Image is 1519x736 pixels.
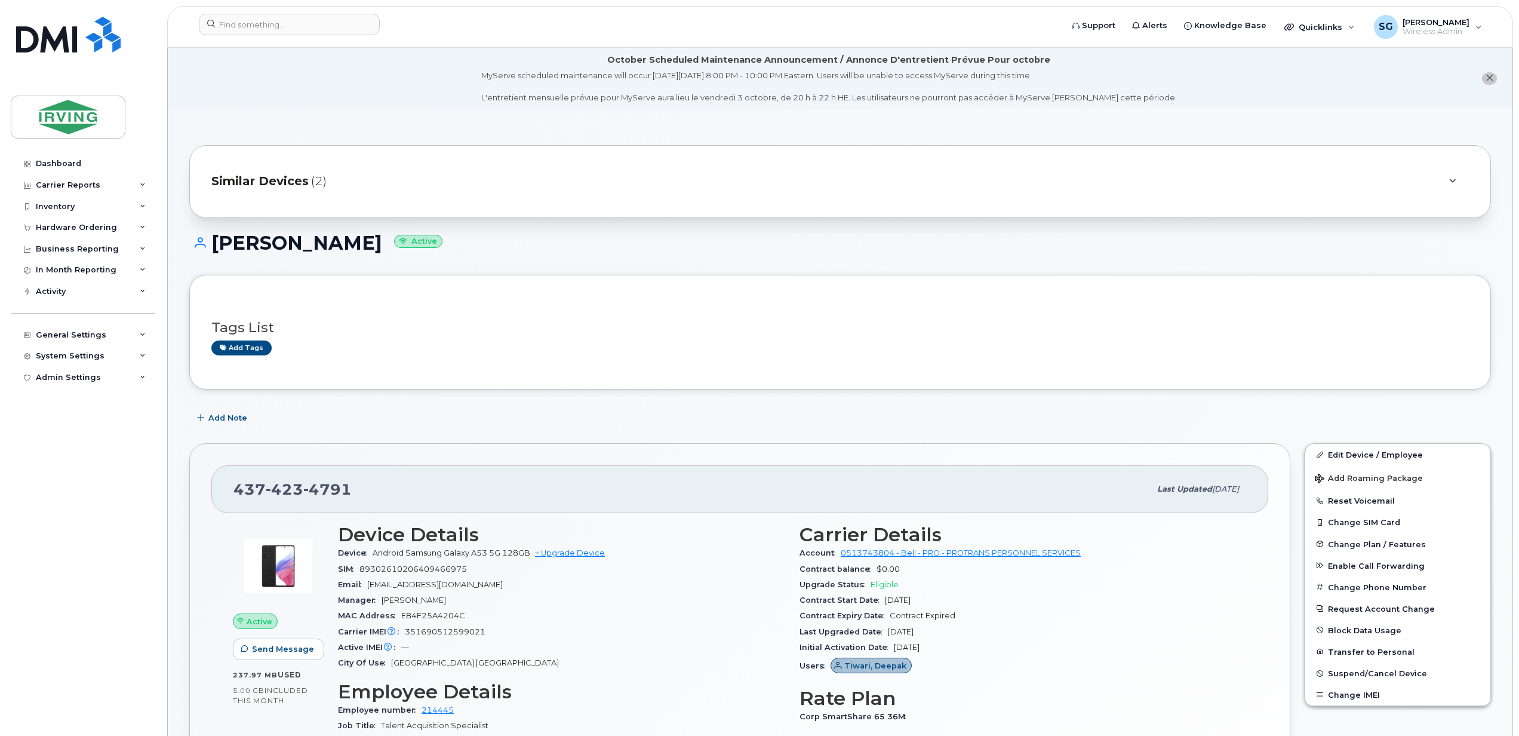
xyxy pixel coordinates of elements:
span: [EMAIL_ADDRESS][DOMAIN_NAME] [367,580,503,589]
span: Job Title [338,721,381,730]
img: image20231002-3703462-kjv75p.jpeg [242,530,314,602]
span: — [401,643,409,652]
span: 351690512599021 [405,627,485,636]
div: MyServe scheduled maintenance will occur [DATE][DATE] 8:00 PM - 10:00 PM Eastern. Users will be u... [481,70,1177,103]
h1: [PERSON_NAME] [189,232,1491,253]
button: Change Phone Number [1305,576,1490,598]
span: 237.97 MB [233,671,278,679]
span: [PERSON_NAME] [382,596,446,605]
h3: Device Details [338,524,785,545]
span: Similar Devices [211,173,309,190]
span: included this month [233,686,308,706]
span: Contract Start Date [800,596,885,605]
h3: Employee Details [338,681,785,703]
small: Active [394,235,442,249]
span: Upgrade Status [800,580,871,589]
span: Initial Activation Date [800,643,894,652]
span: Suspend/Cancel Device [1328,669,1427,678]
span: Email [338,580,367,589]
span: (2) [311,173,327,190]
a: + Upgrade Device [535,548,605,557]
span: Contract Expiry Date [800,611,890,620]
button: Request Account Change [1305,598,1490,620]
span: Send Message [252,643,314,655]
span: Change Plan / Features [1328,539,1426,548]
span: Active IMEI [338,643,401,652]
div: October Scheduled Maintenance Announcement / Annonce D'entretient Prévue Pour octobre [607,54,1050,66]
span: MAC Address [338,611,401,620]
span: 4791 [303,480,352,498]
span: Active [247,616,272,627]
button: Add Roaming Package [1305,465,1490,490]
button: Change SIM Card [1305,511,1490,533]
button: Enable Call Forwarding [1305,555,1490,576]
span: Android Samsung Galaxy A53 5G 128GB [373,548,530,557]
span: Contract balance [800,565,877,574]
a: 0513743804 - Bell - PRO - PROTRANS PERSONNEL SERVICES [841,548,1081,557]
button: Reset Voicemail [1305,490,1490,511]
span: Tiwari, Deepak [844,660,906,671]
span: Manager [338,596,382,605]
span: Talent Acquisition Specialist [381,721,488,730]
span: Last updated [1157,484,1212,493]
a: Edit Device / Employee [1305,444,1490,465]
span: E84F25A4204C [401,611,465,620]
span: Add Note [208,412,247,424]
span: Carrier IMEI [338,627,405,636]
span: Enable Call Forwarding [1328,561,1425,570]
a: Add tags [211,341,272,355]
button: Suspend/Cancel Device [1305,663,1490,684]
button: Transfer to Personal [1305,641,1490,663]
h3: Carrier Details [800,524,1247,545]
span: [GEOGRAPHIC_DATA] [GEOGRAPHIC_DATA] [391,658,559,667]
button: Send Message [233,639,324,660]
a: Tiwari, Deepak [831,661,912,670]
span: Users [800,661,831,670]
span: Last Upgraded Date [800,627,888,636]
span: $0.00 [877,565,900,574]
button: Block Data Usage [1305,620,1490,641]
span: 5.00 GB [233,686,265,695]
span: Corp SmartShare 65 36M [800,712,912,721]
span: [DATE] [1212,484,1239,493]
span: 437 [233,480,352,498]
span: [DATE] [885,596,911,605]
span: Eligible [871,580,899,589]
button: close notification [1482,72,1497,85]
span: used [278,670,302,679]
button: Change Plan / Features [1305,533,1490,555]
span: Device [338,548,373,557]
span: 89302610206409466975 [359,565,467,574]
span: [DATE] [888,627,914,636]
span: Employee number [338,706,422,714]
h3: Rate Plan [800,688,1247,709]
span: Contract Expired [890,611,955,620]
a: 214445 [422,706,454,714]
span: City Of Use [338,658,391,667]
span: Account [800,548,841,557]
span: SIM [338,565,359,574]
span: 423 [266,480,303,498]
button: Change IMEI [1305,684,1490,706]
h3: Tags List [211,320,1469,335]
span: Add Roaming Package [1315,474,1423,485]
span: [DATE] [894,643,920,652]
button: Add Note [189,407,257,429]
